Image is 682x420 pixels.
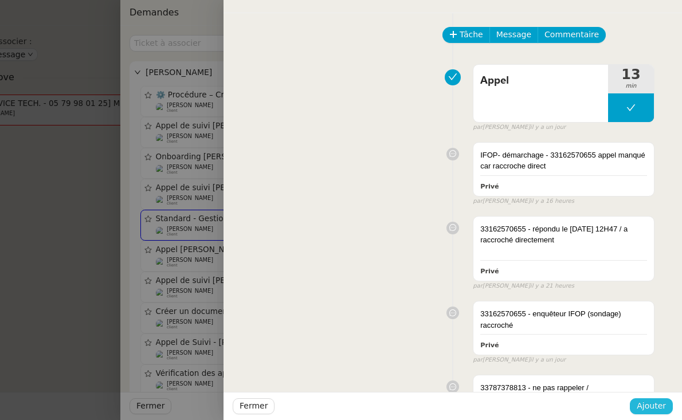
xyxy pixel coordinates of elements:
button: Ajouter [630,398,673,414]
div: 33787378813 - ne pas rappeler / [PERSON_NAME] a rappelé entre temps [480,382,647,405]
div: IFOP- démarchage - 33162570655 appel manqué car raccroche direct [480,150,647,172]
span: Ajouter [637,399,666,413]
span: par [473,197,483,206]
b: Privé [480,268,499,275]
small: [PERSON_NAME] [473,123,566,132]
button: Message [489,27,538,43]
b: Privé [480,342,499,349]
span: il y a 21 heures [530,281,574,291]
small: [PERSON_NAME] [473,355,566,365]
span: min [608,81,654,91]
span: par [473,281,483,291]
span: Tâche [460,28,483,41]
span: il y a un jour [530,123,566,132]
span: il y a 16 heures [530,197,574,206]
span: Message [496,28,531,41]
span: par [473,123,483,132]
button: Commentaire [538,27,606,43]
span: Fermer [240,399,268,413]
button: Tâche [442,27,490,43]
span: Appel [480,72,601,89]
span: il y a un jour [530,355,566,365]
b: Privé [480,183,499,190]
div: 33162570655 - enquêteur IFOP (sondage) raccroché [480,308,647,331]
button: Fermer [233,398,275,414]
span: par [473,355,483,365]
small: [PERSON_NAME] [473,281,574,291]
small: [PERSON_NAME] [473,197,574,206]
span: 13 [608,68,654,81]
span: Commentaire [544,28,599,41]
div: 33162570655 - répondu le [DATE] 12H47 / a raccroché directement [480,223,647,246]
